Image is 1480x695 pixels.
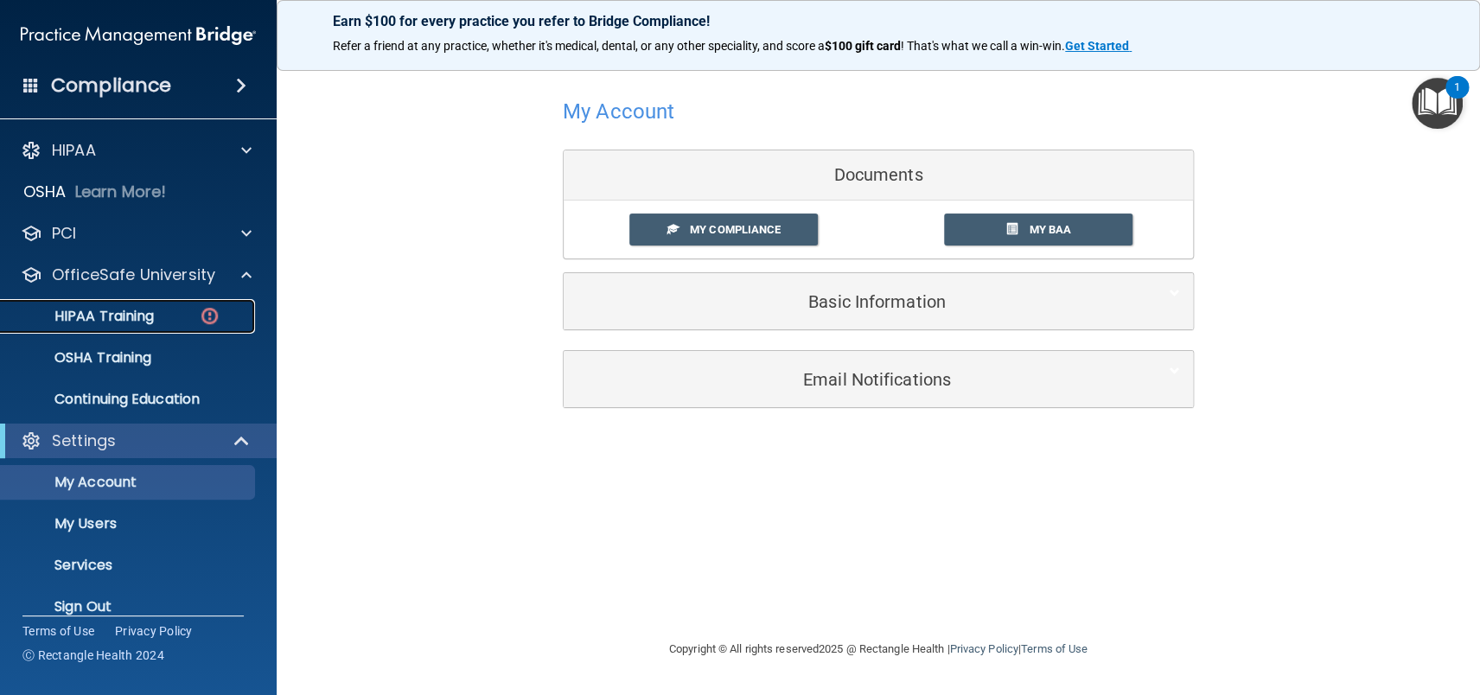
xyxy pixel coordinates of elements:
p: OSHA Training [11,349,151,367]
a: Settings [21,430,251,451]
a: Basic Information [577,282,1180,321]
p: My Users [11,515,247,532]
a: Get Started [1065,39,1132,53]
h4: Compliance [51,73,171,98]
h5: Email Notifications [577,370,1127,389]
a: Privacy Policy [949,642,1017,655]
p: Settings [52,430,116,451]
div: Copyright © All rights reserved 2025 @ Rectangle Health | | [563,622,1194,677]
h5: Basic Information [577,292,1127,311]
a: OfficeSafe University [21,265,252,285]
span: ! That's what we call a win-win. [901,39,1065,53]
p: Continuing Education [11,391,247,408]
a: Terms of Use [22,622,94,640]
a: Terms of Use [1021,642,1088,655]
p: PCI [52,223,76,244]
strong: Get Started [1065,39,1129,53]
p: Services [11,557,247,574]
a: HIPAA [21,140,252,161]
strong: $100 gift card [825,39,901,53]
button: Open Resource Center, 1 new notification [1412,78,1463,129]
span: Ⓒ Rectangle Health 2024 [22,647,164,664]
p: Learn More! [75,182,167,202]
a: Privacy Policy [115,622,193,640]
a: Email Notifications [577,360,1180,399]
p: HIPAA Training [11,308,154,325]
span: My Compliance [690,223,781,236]
p: My Account [11,474,247,491]
div: 1 [1454,87,1460,110]
span: My BAA [1029,223,1071,236]
h4: My Account [563,100,674,123]
img: PMB logo [21,18,256,53]
a: PCI [21,223,252,244]
p: OSHA [23,182,67,202]
img: danger-circle.6113f641.png [199,305,220,327]
span: Refer a friend at any practice, whether it's medical, dental, or any other speciality, and score a [333,39,825,53]
p: Sign Out [11,598,247,615]
p: HIPAA [52,140,96,161]
p: OfficeSafe University [52,265,215,285]
div: Documents [564,150,1193,201]
p: Earn $100 for every practice you refer to Bridge Compliance! [333,13,1424,29]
